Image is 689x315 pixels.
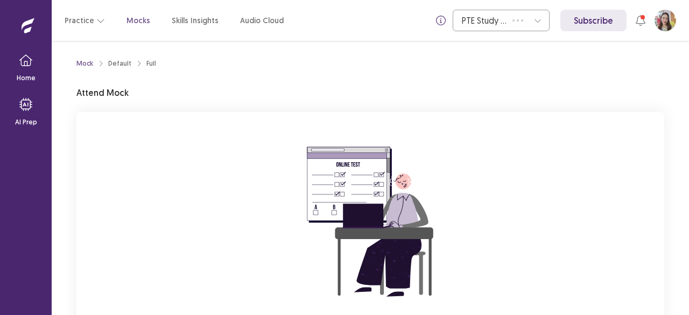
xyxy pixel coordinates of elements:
a: Skills Insights [172,15,219,26]
a: Subscribe [560,10,627,31]
button: Practice [65,11,105,30]
a: Mock [76,59,93,68]
a: Mocks [126,15,150,26]
button: info [431,11,451,30]
nav: breadcrumb [76,59,156,68]
div: Default [108,59,131,68]
div: Full [146,59,156,68]
a: Audio Cloud [240,15,284,26]
button: User Profile Image [655,10,676,31]
p: Attend Mock [76,86,129,99]
p: Home [17,73,36,83]
p: AI Prep [15,117,37,127]
div: PTE Study Centre [462,10,507,31]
